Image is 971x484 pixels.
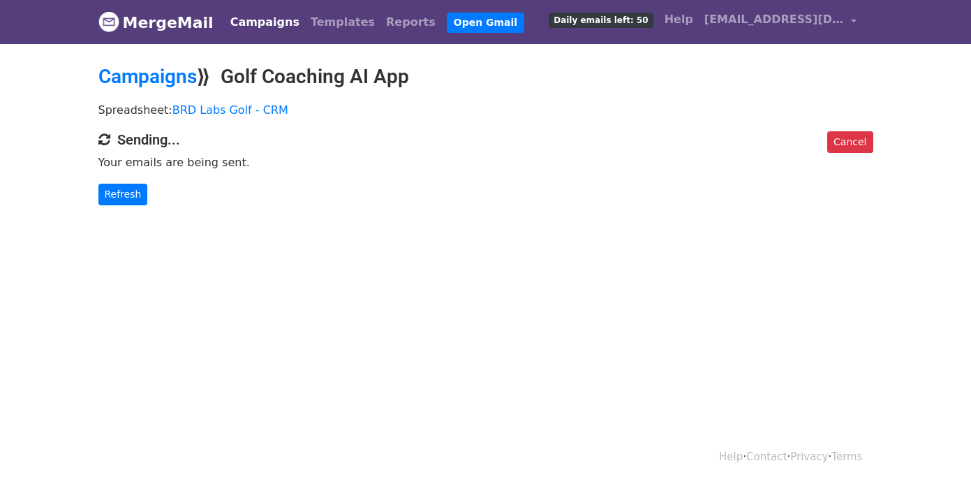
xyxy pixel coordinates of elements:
[225,8,305,36] a: Campaigns
[719,450,743,463] a: Help
[704,11,844,28] span: [EMAIL_ADDRESS][DOMAIN_NAME]
[746,450,787,463] a: Contact
[305,8,380,36] a: Templates
[543,6,658,34] a: Daily emails left: 50
[98,155,873,170] p: Your emails are being sent.
[98,8,214,37] a: MergeMail
[98,103,873,117] p: Spreadsheet:
[380,8,441,36] a: Reports
[98,131,873,148] h4: Sending...
[659,6,699,34] a: Help
[172,103,288,117] a: BRD Labs Golf - CRM
[98,184,148,205] a: Refresh
[827,131,873,153] a: Cancel
[98,11,119,32] img: MergeMail logo
[831,450,862,463] a: Terms
[447,13,524,33] a: Open Gmail
[98,65,873,89] h2: ⟫ Golf Coaching AI App
[549,13,653,28] span: Daily emails left: 50
[98,65,197,88] a: Campaigns
[790,450,828,463] a: Privacy
[699,6,862,38] a: [EMAIL_ADDRESS][DOMAIN_NAME]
